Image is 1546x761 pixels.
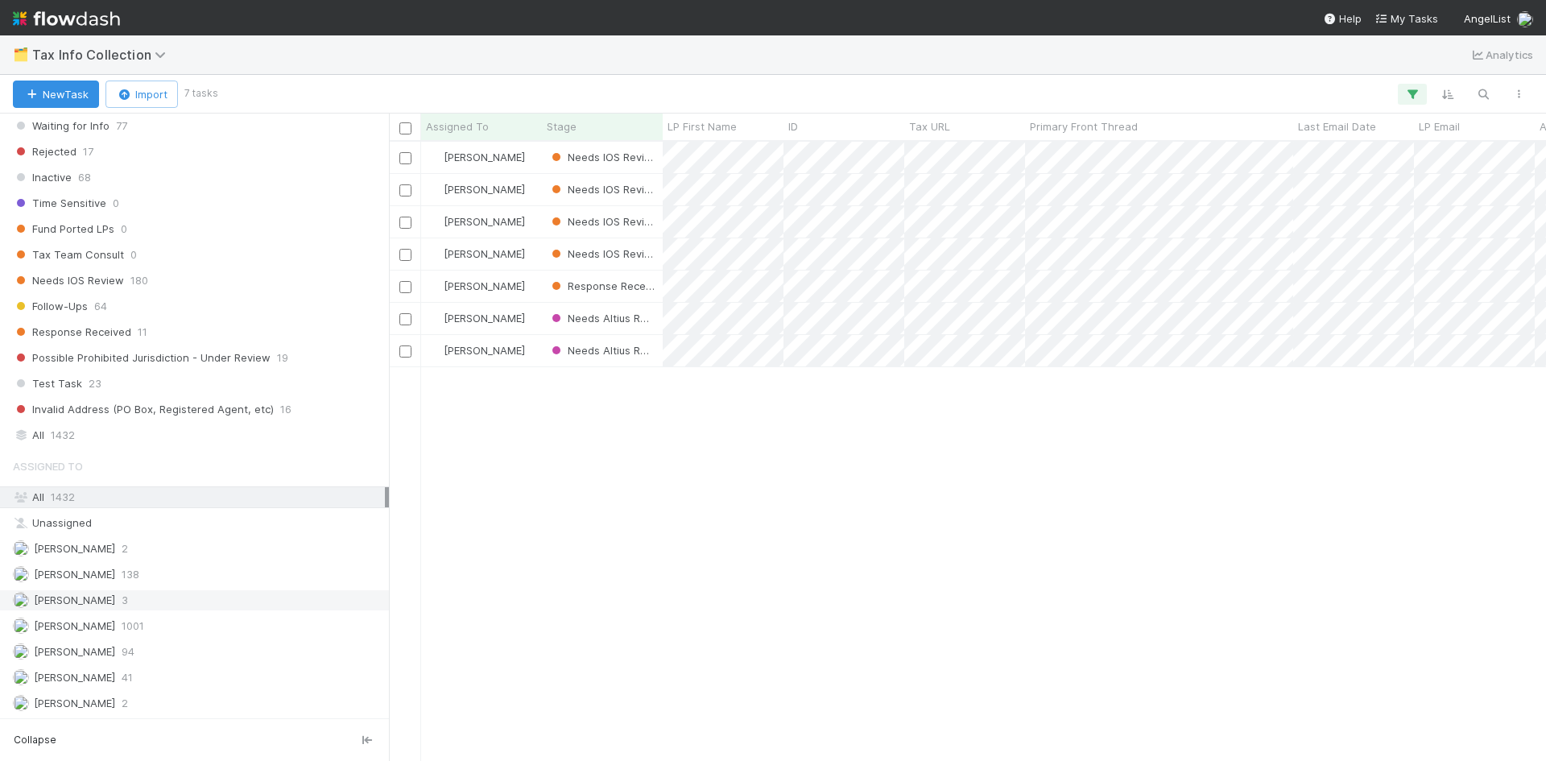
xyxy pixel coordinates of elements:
span: Tax Info Collection [32,47,174,63]
span: Response Received [548,279,667,292]
img: avatar_cea4b3df-83b6-44b5-8b06-f9455c333edc.png [13,540,29,556]
span: Waiting for Info [13,116,110,136]
input: Toggle Row Selected [399,184,411,196]
span: [PERSON_NAME] [444,344,525,357]
span: [PERSON_NAME] [444,247,525,260]
span: 17 [83,142,93,162]
span: LP First Name [668,118,737,134]
span: 23 [89,374,101,394]
span: Response Received [13,322,131,342]
span: Follow-Ups [13,296,88,316]
span: My Tasks [1374,12,1438,25]
span: Primary Front Thread [1030,118,1138,134]
img: avatar_7d83f73c-397d-4044-baf2-bb2da42e298f.png [428,183,441,196]
span: 68 [78,168,91,188]
span: Stage [547,118,577,134]
span: Rejected [13,142,76,162]
span: Assigned To [13,450,83,482]
span: ID [788,118,798,134]
div: Needs IOS Review [548,213,655,230]
div: [PERSON_NAME] [428,181,525,197]
div: [PERSON_NAME] [428,310,525,326]
small: 7 tasks [184,86,218,101]
input: Toggle Row Selected [399,313,411,325]
img: avatar_7d83f73c-397d-4044-baf2-bb2da42e298f.png [428,247,441,260]
div: All [13,425,385,445]
span: [PERSON_NAME] [34,619,115,632]
span: 11 [138,322,147,342]
div: [PERSON_NAME] [428,342,525,358]
span: Time Sensitive [13,193,106,213]
div: Needs IOS Review [548,246,655,262]
img: avatar_7d83f73c-397d-4044-baf2-bb2da42e298f.png [428,279,441,292]
span: Needs Altius Review [548,344,670,357]
span: 1001 [122,616,144,636]
span: [PERSON_NAME] [444,279,525,292]
img: avatar_7d83f73c-397d-4044-baf2-bb2da42e298f.png [428,344,441,357]
a: Analytics [1470,45,1533,64]
div: Response Received [548,278,655,294]
span: Possible Prohibited Jurisdiction - Under Review [13,348,271,368]
span: [PERSON_NAME] [34,645,115,658]
span: [PERSON_NAME] [34,593,115,606]
span: AngelList [1464,12,1511,25]
a: My Tasks [1374,10,1438,27]
div: [PERSON_NAME] [428,278,525,294]
span: 0 [130,245,137,265]
span: 3 [122,590,128,610]
span: Needs IOS Review [548,247,659,260]
span: 1432 [51,425,75,445]
span: Inactive [13,168,72,188]
span: 64 [94,296,107,316]
span: 138 [122,565,139,585]
div: Needs IOS Review [548,181,655,197]
span: 1432 [51,490,75,503]
span: 41 [122,668,133,688]
span: 0 [121,219,127,239]
img: avatar_ec94f6e9-05c5-4d36-a6c8-d0cea77c3c29.png [13,618,29,634]
span: Collapse [14,733,56,747]
img: avatar_8e0a024e-b700-4f9f-aecf-6f1e79dccd3c.png [13,592,29,608]
span: 2 [122,693,128,713]
button: NewTask [13,81,99,108]
span: 16 [280,399,291,420]
input: Toggle Row Selected [399,152,411,164]
span: Test Task [13,374,82,394]
span: 🗂️ [13,48,29,61]
div: [PERSON_NAME] [428,213,525,230]
span: 77 [116,116,127,136]
img: avatar_1a1d5361-16dd-4910-a949-020dcd9f55a3.png [13,566,29,582]
img: avatar_7d83f73c-397d-4044-baf2-bb2da42e298f.png [428,312,441,325]
input: Toggle Row Selected [399,345,411,358]
div: Needs Altius Review [548,310,655,326]
span: Fund Ported LPs [13,219,114,239]
span: 94 [122,642,134,662]
span: 0 [113,193,119,213]
div: [PERSON_NAME] [428,246,525,262]
span: [PERSON_NAME] [444,183,525,196]
input: Toggle Row Selected [399,249,411,261]
div: Unassigned [13,513,385,533]
span: Invalid Address (PO Box, Registered Agent, etc) [13,399,274,420]
img: avatar_0c8687a4-28be-40e9-aba5-f69283dcd0e7.png [13,695,29,711]
input: Toggle Row Selected [399,217,411,229]
span: Needs IOS Review [548,215,659,228]
div: Needs IOS Review [548,149,655,165]
div: Needs Altius Review [548,342,655,358]
div: All [13,487,385,507]
span: 180 [130,271,148,291]
img: logo-inverted-e16ddd16eac7371096b0.svg [13,5,120,32]
span: [PERSON_NAME] [34,697,115,709]
img: avatar_7d83f73c-397d-4044-baf2-bb2da42e298f.png [13,669,29,685]
input: Toggle All Rows Selected [399,122,411,134]
span: Needs IOS Review [13,271,124,291]
span: Needs IOS Review [548,151,659,163]
span: Last Email Date [1298,118,1376,134]
img: avatar_7d83f73c-397d-4044-baf2-bb2da42e298f.png [428,151,441,163]
img: avatar_7d83f73c-397d-4044-baf2-bb2da42e298f.png [428,215,441,228]
span: [PERSON_NAME] [444,312,525,325]
div: Help [1323,10,1362,27]
button: Import [105,81,178,108]
span: Needs IOS Review [548,183,659,196]
span: [PERSON_NAME] [444,215,525,228]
